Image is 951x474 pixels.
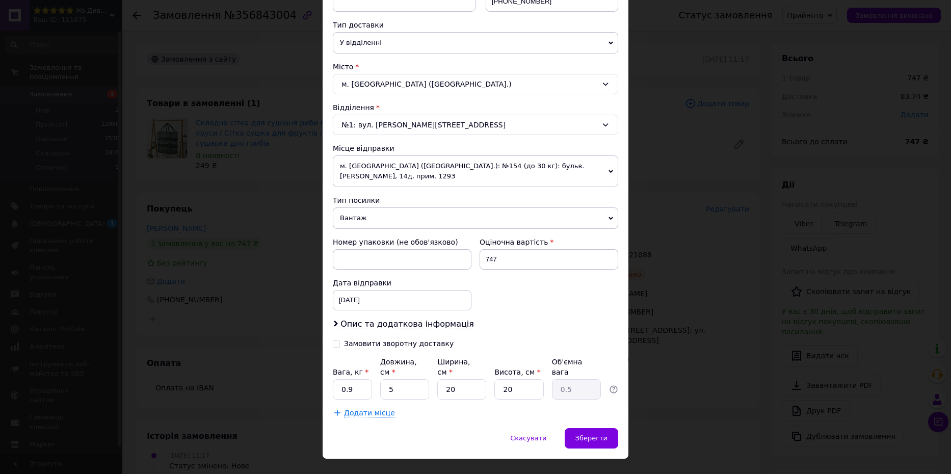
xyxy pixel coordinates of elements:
[333,237,471,247] div: Номер упаковки (не обов'язково)
[333,368,368,376] label: Вага, кг
[333,74,618,94] div: м. [GEOGRAPHIC_DATA] ([GEOGRAPHIC_DATA].)
[344,339,454,348] div: Замовити зворотну доставку
[344,409,395,417] span: Додати місце
[510,434,546,442] span: Скасувати
[333,115,618,135] div: №1: вул. [PERSON_NAME][STREET_ADDRESS]
[494,368,540,376] label: Висота, см
[333,144,394,152] span: Місце відправки
[333,196,380,204] span: Тип посилки
[340,319,474,329] span: Опис та додаткова інформація
[333,278,471,288] div: Дата відправки
[333,155,618,187] span: м. [GEOGRAPHIC_DATA] ([GEOGRAPHIC_DATA].): №154 (до 30 кг): бульв. [PERSON_NAME], 14д, прим. 1293
[480,237,618,247] div: Оціночна вартість
[437,358,470,376] label: Ширина, см
[333,21,384,29] span: Тип доставки
[552,357,601,377] div: Об'ємна вага
[333,102,618,113] div: Відділення
[333,207,618,229] span: Вантаж
[333,62,618,72] div: Місто
[333,32,618,54] span: У відділенні
[575,434,607,442] span: Зберегти
[380,358,417,376] label: Довжина, см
